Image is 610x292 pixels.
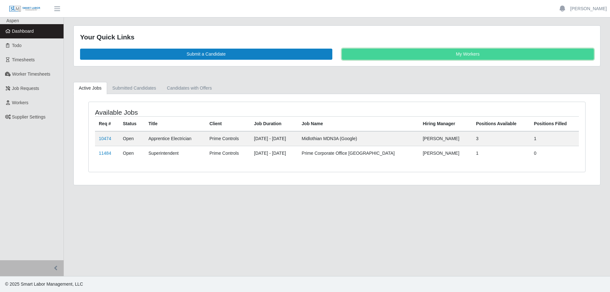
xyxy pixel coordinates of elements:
[342,49,594,60] a: My Workers
[472,131,530,146] td: 3
[206,116,250,131] th: Client
[119,131,145,146] td: Open
[145,131,206,146] td: Apprentice Electrician
[12,71,50,77] span: Worker Timesheets
[206,146,250,160] td: Prime Controls
[298,146,419,160] td: Prime Corporate Office [GEOGRAPHIC_DATA]
[119,146,145,160] td: Open
[12,29,34,34] span: Dashboard
[250,131,298,146] td: [DATE] - [DATE]
[80,49,332,60] a: Submit a Candidate
[530,116,579,131] th: Positions Filled
[119,116,145,131] th: Status
[419,146,472,160] td: [PERSON_NAME]
[95,108,291,116] h4: Available Jobs
[298,116,419,131] th: Job Name
[206,131,250,146] td: Prime Controls
[99,151,111,156] a: 11484
[12,57,35,62] span: Timesheets
[472,146,530,160] td: 1
[73,82,107,94] a: Active Jobs
[107,82,162,94] a: Submitted Candidates
[419,131,472,146] td: [PERSON_NAME]
[298,131,419,146] td: Midlothian MDN3A (Google)
[9,5,41,12] img: SLM Logo
[472,116,530,131] th: Positions Available
[12,114,46,119] span: Supplier Settings
[250,146,298,160] td: [DATE] - [DATE]
[12,43,22,48] span: Todo
[99,136,111,141] a: 10474
[419,116,472,131] th: Hiring Manager
[145,146,206,160] td: Superintendent
[161,82,217,94] a: Candidates with Offers
[80,32,594,42] div: Your Quick Links
[530,131,579,146] td: 1
[12,86,39,91] span: Job Requests
[12,100,29,105] span: Workers
[570,5,607,12] a: [PERSON_NAME]
[250,116,298,131] th: Job Duration
[95,116,119,131] th: Req #
[530,146,579,160] td: 0
[6,18,19,23] span: Aspen
[5,282,83,287] span: © 2025 Smart Labor Management, LLC
[145,116,206,131] th: Title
